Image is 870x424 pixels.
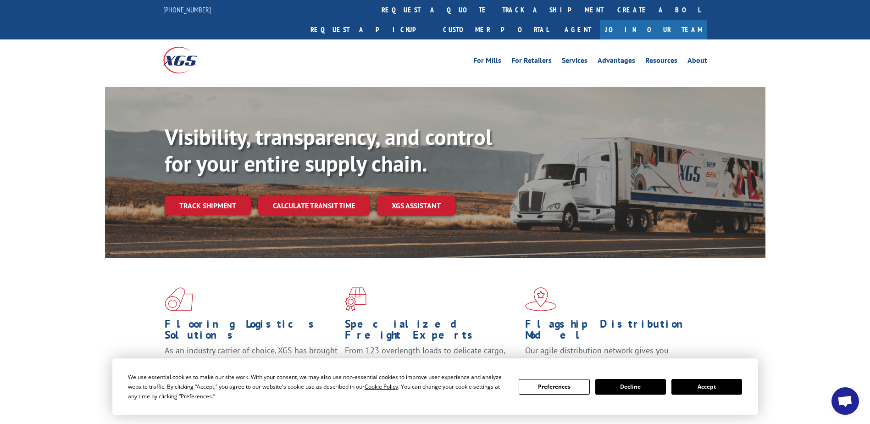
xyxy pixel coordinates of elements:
[525,318,698,345] h1: Flagship Distribution Model
[511,57,552,67] a: For Retailers
[345,345,518,386] p: From 123 overlength loads to delicate cargo, our experienced staff knows the best way to move you...
[165,287,193,311] img: xgs-icon-total-supply-chain-intelligence-red
[304,20,436,39] a: Request a pickup
[519,379,589,395] button: Preferences
[365,383,398,391] span: Cookie Policy
[128,372,508,401] div: We use essential cookies to make our site work. With your consent, we may also use non-essential ...
[645,57,677,67] a: Resources
[165,123,492,178] b: Visibility, transparency, and control for your entire supply chain.
[525,287,557,311] img: xgs-icon-flagship-distribution-model-red
[345,318,518,345] h1: Specialized Freight Experts
[555,20,600,39] a: Agent
[473,57,501,67] a: For Mills
[165,318,338,345] h1: Flooring Logistics Solutions
[165,345,338,378] span: As an industry carrier of choice, XGS has brought innovation and dedication to flooring logistics...
[687,57,707,67] a: About
[671,379,742,395] button: Accept
[377,196,455,216] a: XGS ASSISTANT
[562,57,587,67] a: Services
[112,358,758,415] div: Cookie Consent Prompt
[525,345,694,367] span: Our agile distribution network gives you nationwide inventory management on demand.
[345,287,366,311] img: xgs-icon-focused-on-flooring-red
[600,20,707,39] a: Join Our Team
[436,20,555,39] a: Customer Portal
[598,57,635,67] a: Advantages
[165,196,251,215] a: Track shipment
[595,379,666,395] button: Decline
[831,387,859,415] div: Open chat
[181,392,212,400] span: Preferences
[258,196,370,216] a: Calculate transit time
[163,5,211,14] a: [PHONE_NUMBER]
